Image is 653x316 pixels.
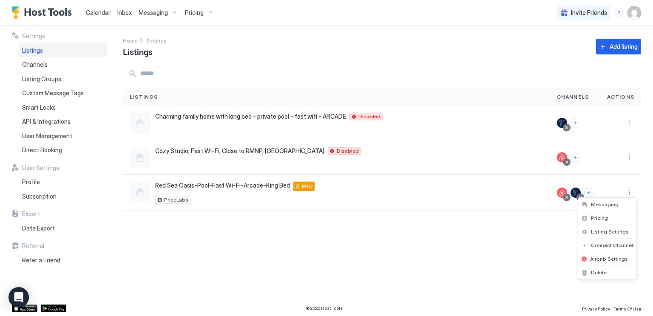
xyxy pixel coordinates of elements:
span: Listing Settings [591,228,629,235]
span: Pricing [591,215,608,221]
div: Open Intercom Messenger [9,287,29,307]
span: Messaging [591,201,619,208]
span: Delete [591,269,607,276]
span: Airbnb Settings [590,256,628,262]
span: Connect Channel [591,242,633,248]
